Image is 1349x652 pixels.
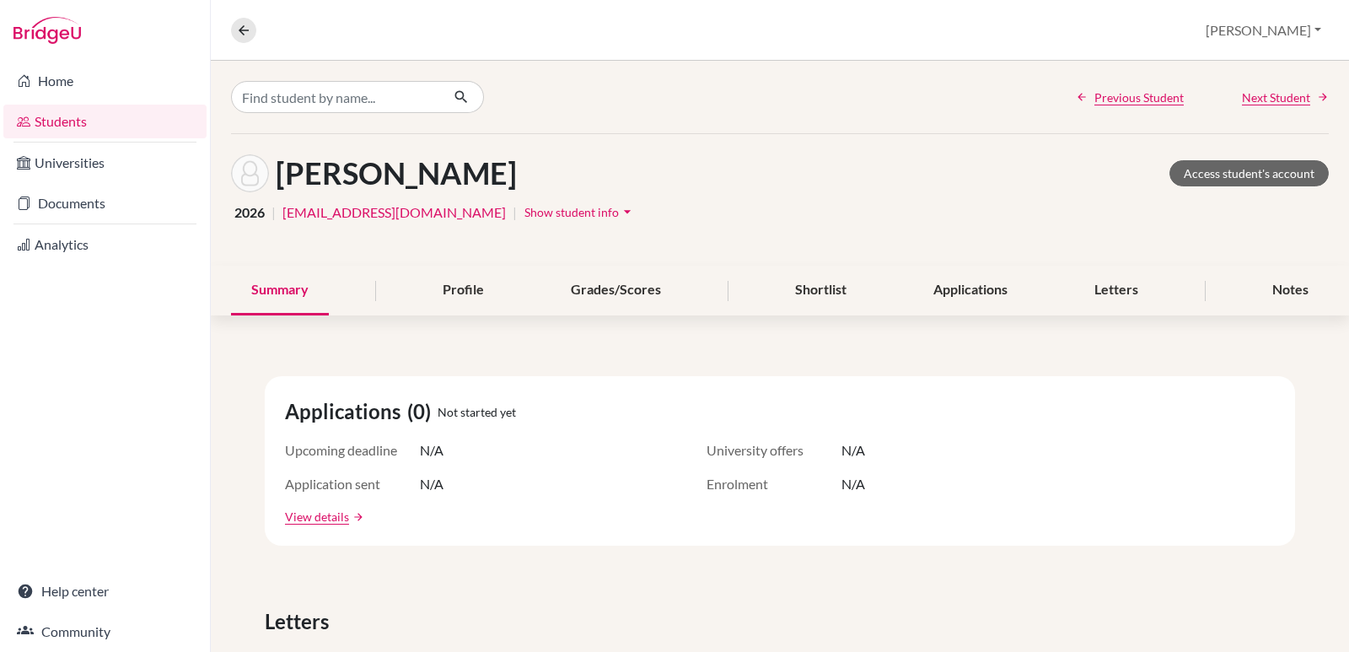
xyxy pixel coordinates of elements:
[271,202,276,223] span: |
[1074,266,1158,315] div: Letters
[1198,14,1329,46] button: [PERSON_NAME]
[231,266,329,315] div: Summary
[913,266,1028,315] div: Applications
[1076,89,1184,106] a: Previous Student
[3,615,207,649] a: Community
[524,199,637,225] button: Show student infoarrow_drop_down
[420,474,443,494] span: N/A
[513,202,517,223] span: |
[1094,89,1184,106] span: Previous Student
[438,403,516,421] span: Not started yet
[841,440,865,461] span: N/A
[3,105,207,138] a: Students
[1252,266,1329,315] div: Notes
[3,146,207,180] a: Universities
[1242,89,1329,106] a: Next Student
[524,205,619,219] span: Show student info
[285,396,407,427] span: Applications
[775,266,867,315] div: Shortlist
[231,81,440,113] input: Find student by name...
[3,228,207,261] a: Analytics
[407,396,438,427] span: (0)
[265,606,336,637] span: Letters
[349,511,364,523] a: arrow_forward
[707,474,841,494] span: Enrolment
[231,154,269,192] img: Erina Abubakar's avatar
[3,574,207,608] a: Help center
[551,266,681,315] div: Grades/Scores
[1169,160,1329,186] a: Access student's account
[282,202,506,223] a: [EMAIL_ADDRESS][DOMAIN_NAME]
[420,440,443,461] span: N/A
[285,474,420,494] span: Application sent
[1242,89,1310,106] span: Next Student
[285,508,349,525] a: View details
[422,266,504,315] div: Profile
[285,440,420,461] span: Upcoming deadline
[619,203,636,220] i: arrow_drop_down
[707,440,841,461] span: University offers
[276,155,517,191] h1: [PERSON_NAME]
[3,64,207,98] a: Home
[3,186,207,220] a: Documents
[13,17,81,44] img: Bridge-U
[841,474,865,494] span: N/A
[234,202,265,223] span: 2026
